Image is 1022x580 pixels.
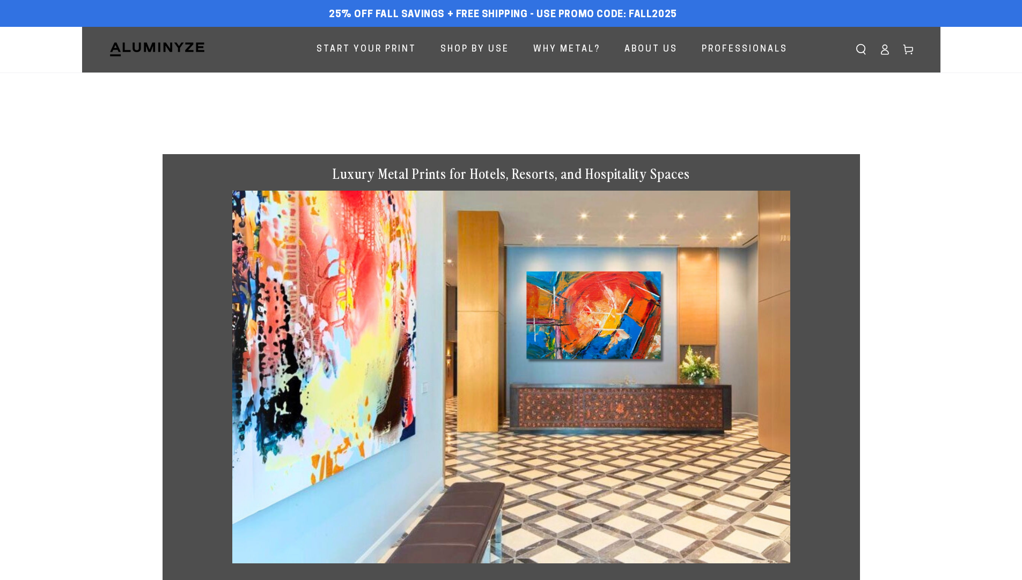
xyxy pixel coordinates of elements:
[163,105,860,133] h1: Hospitality Metal Prints | Hotel & Restaurant Wall Art
[232,165,790,183] h1: Luxury Metal Prints for Hotels, Resorts, and Hospitality Spaces
[440,42,509,57] span: Shop By Use
[533,42,600,57] span: Why Metal?
[232,191,790,563] img: Hospitality-Metal-Photo-Prints
[849,38,873,61] summary: Search our site
[317,42,416,57] span: Start Your Print
[624,42,678,57] span: About Us
[702,42,788,57] span: Professionals
[308,35,424,64] a: Start Your Print
[432,35,517,64] a: Shop By Use
[109,41,205,57] img: Aluminyze
[329,9,677,21] span: 25% off FALL Savings + Free Shipping - Use Promo Code: FALL2025
[525,35,608,64] a: Why Metal?
[616,35,686,64] a: About Us
[694,35,796,64] a: Professionals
